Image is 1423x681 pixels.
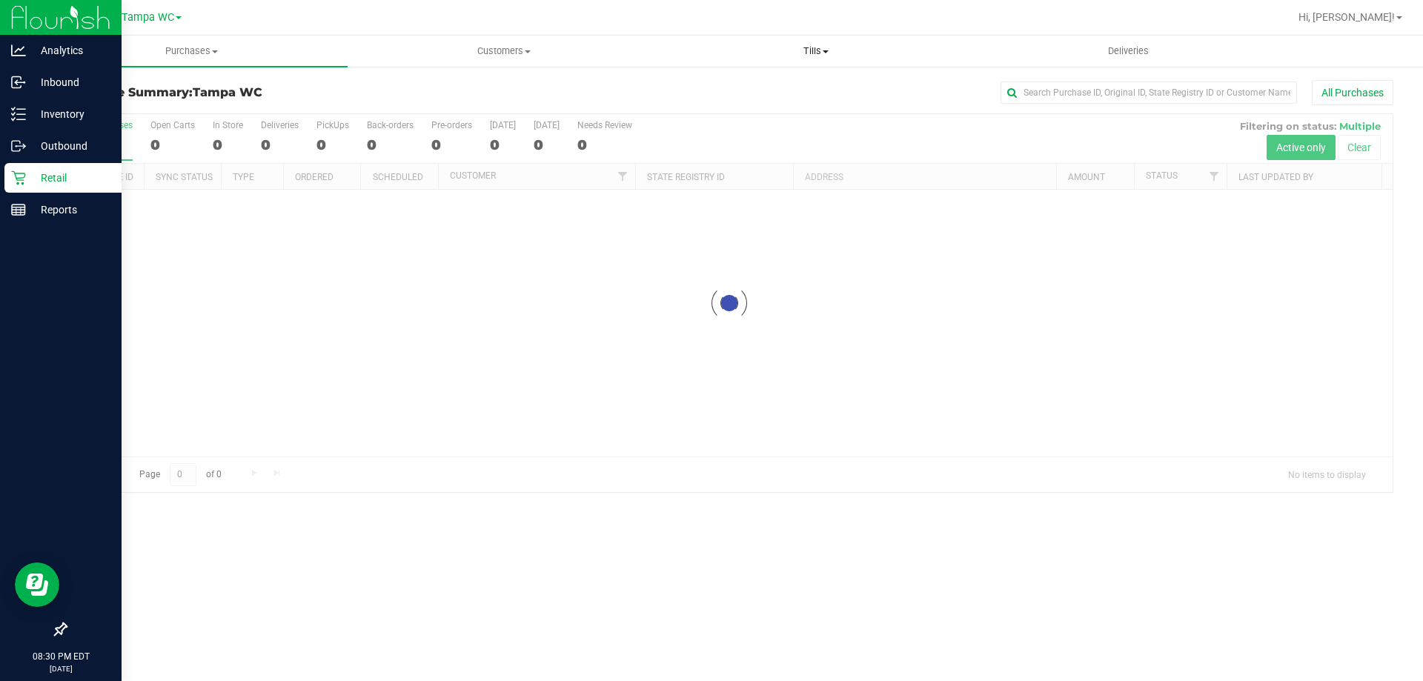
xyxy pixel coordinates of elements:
inline-svg: Analytics [11,43,26,58]
p: Retail [26,169,115,187]
iframe: Resource center [15,562,59,607]
p: Analytics [26,41,115,59]
a: Customers [348,36,660,67]
inline-svg: Outbound [11,139,26,153]
input: Search Purchase ID, Original ID, State Registry ID or Customer Name... [1001,82,1297,104]
span: Tampa WC [193,85,262,99]
span: Purchases [36,44,348,58]
span: Tampa WC [122,11,174,24]
span: Tills [660,44,971,58]
span: Hi, [PERSON_NAME]! [1298,11,1395,23]
inline-svg: Inventory [11,107,26,122]
inline-svg: Retail [11,170,26,185]
a: Purchases [36,36,348,67]
p: Inventory [26,105,115,123]
a: Tills [660,36,972,67]
span: Customers [348,44,659,58]
p: Inbound [26,73,115,91]
button: All Purchases [1312,80,1393,105]
p: Outbound [26,137,115,155]
p: Reports [26,201,115,219]
h3: Purchase Summary: [65,86,508,99]
p: [DATE] [7,663,115,674]
p: 08:30 PM EDT [7,650,115,663]
inline-svg: Inbound [11,75,26,90]
inline-svg: Reports [11,202,26,217]
span: Deliveries [1088,44,1169,58]
a: Deliveries [972,36,1284,67]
